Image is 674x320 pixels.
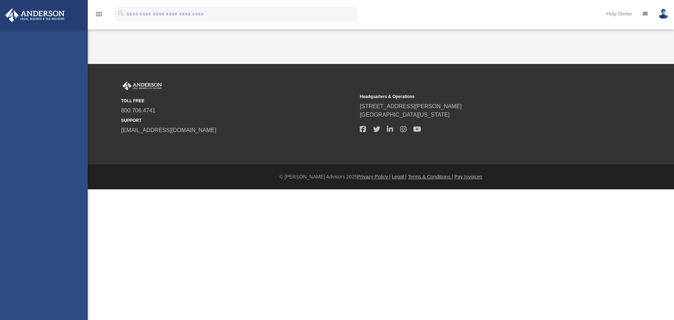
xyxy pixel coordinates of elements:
a: Privacy Policy | [357,174,391,179]
i: search [117,9,125,17]
a: [EMAIL_ADDRESS][DOMAIN_NAME] [121,127,216,133]
a: 800.706.4741 [121,107,156,113]
a: Legal | [392,174,407,179]
a: [GEOGRAPHIC_DATA][US_STATE] [360,112,450,118]
i: menu [95,10,103,18]
div: © [PERSON_NAME] Advisors 2025 [88,173,674,181]
a: [STREET_ADDRESS][PERSON_NAME] [360,103,462,109]
a: Pay Invoices [454,174,482,179]
a: menu [95,13,103,18]
a: Terms & Conditions | [408,174,453,179]
img: Anderson Advisors Platinum Portal [3,8,67,22]
small: TOLL FREE [121,98,355,104]
img: Anderson Advisors Platinum Portal [121,81,163,91]
img: User Pic [658,9,669,19]
small: SUPPORT [121,117,355,124]
small: Headquarters & Operations [360,93,594,100]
